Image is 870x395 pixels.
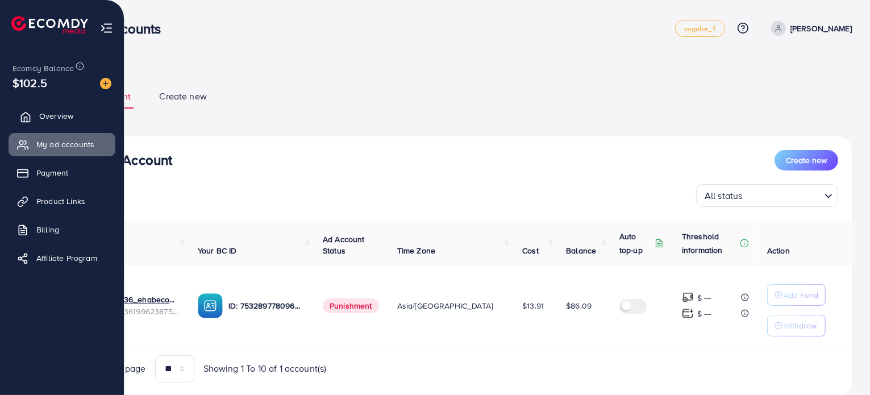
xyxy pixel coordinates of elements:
span: Product Links [36,196,85,207]
span: Overview [39,110,73,122]
span: Create new [786,155,827,166]
span: All status [702,188,745,204]
iframe: Chat [822,344,861,386]
span: ID: 7536199623875051537 [103,306,180,317]
span: Time Zone [397,245,435,256]
span: Create new [159,90,207,103]
span: Payment [36,167,68,178]
span: Balance [566,245,596,256]
img: image [100,78,111,89]
a: Billing [9,218,115,241]
img: logo [11,16,88,34]
span: My ad accounts [36,139,94,150]
div: Search for option [696,184,838,207]
p: ID: 7532897780960952328 [228,299,305,313]
span: $13.91 [522,300,544,311]
a: My ad accounts [9,133,115,156]
span: Billing [36,224,59,235]
a: Payment [9,161,115,184]
p: Auto top-up [619,230,652,257]
span: Ecomdy Balance [13,63,74,74]
a: Product Links [9,190,115,213]
button: Add Fund [767,284,826,306]
img: top-up amount [682,307,694,319]
p: Withdraw [784,319,817,332]
div: <span class='underline'>1031436_ehabecomdy_1754658238197</span></br>7536199623875051537 [103,294,180,317]
span: Your BC ID [198,245,237,256]
span: $102.5 [13,74,47,91]
img: top-up amount [682,292,694,303]
p: $ --- [697,291,711,305]
span: regular_1 [685,25,715,32]
span: Showing 1 To 10 of 1 account(s) [203,362,327,375]
span: Cost [522,245,539,256]
img: menu [100,22,113,35]
input: Search for option [746,185,820,204]
p: Add Fund [784,288,818,302]
a: regular_1 [675,20,725,37]
span: $86.09 [566,300,592,311]
a: Affiliate Program [9,247,115,269]
p: $ --- [697,307,711,321]
button: Withdraw [767,315,826,336]
span: Punishment [323,298,379,313]
button: Create new [775,150,838,171]
h3: List Ad Account [77,152,172,168]
a: [PERSON_NAME] [767,21,852,36]
img: ic-ba-acc.ded83a64.svg [198,293,223,318]
span: Action [767,245,790,256]
a: Overview [9,105,115,127]
p: Threshold information [682,230,738,257]
span: Ad Account Status [323,234,365,256]
p: [PERSON_NAME] [790,22,852,35]
a: 1031436_ehabecomdy_1754658238197 [103,294,180,305]
span: Asia/[GEOGRAPHIC_DATA] [397,300,493,311]
span: Affiliate Program [36,252,97,264]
